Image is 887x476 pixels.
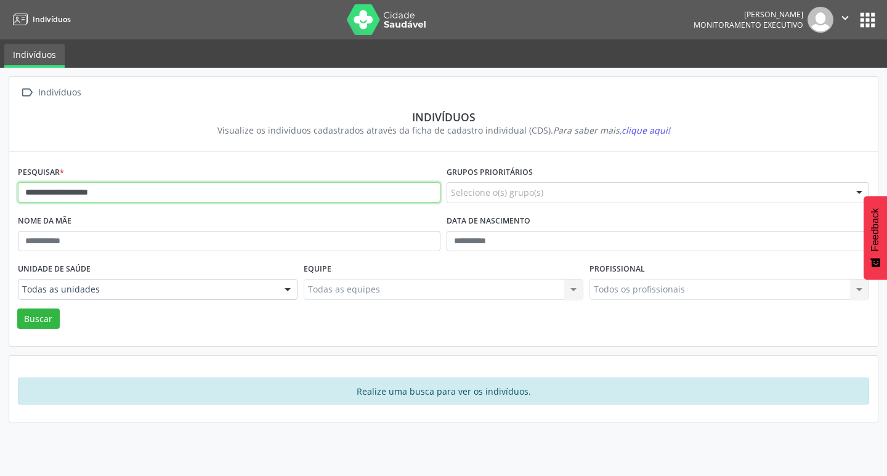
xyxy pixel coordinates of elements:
[447,163,533,182] label: Grupos prioritários
[589,260,645,279] label: Profissional
[17,309,60,329] button: Buscar
[870,208,881,251] span: Feedback
[838,11,852,25] i: 
[451,186,543,199] span: Selecione o(s) grupo(s)
[864,196,887,280] button: Feedback - Mostrar pesquisa
[18,377,869,405] div: Realize uma busca para ver os indivíduos.
[694,9,803,20] div: [PERSON_NAME]
[26,110,861,124] div: Indivíduos
[18,84,83,102] a:  Indivíduos
[18,84,36,102] i: 
[857,9,878,31] button: apps
[833,7,857,33] button: 
[4,44,65,68] a: Indivíduos
[26,124,861,137] div: Visualize os indivíduos cadastrados através da ficha de cadastro individual (CDS).
[18,212,71,231] label: Nome da mãe
[18,260,91,279] label: Unidade de saúde
[447,212,530,231] label: Data de nascimento
[18,163,64,182] label: Pesquisar
[622,124,670,136] span: clique aqui!
[9,9,71,30] a: Indivíduos
[808,7,833,33] img: img
[553,124,670,136] i: Para saber mais,
[22,283,272,296] span: Todas as unidades
[694,20,803,30] span: Monitoramento Executivo
[304,260,331,279] label: Equipe
[33,14,71,25] span: Indivíduos
[36,84,83,102] div: Indivíduos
